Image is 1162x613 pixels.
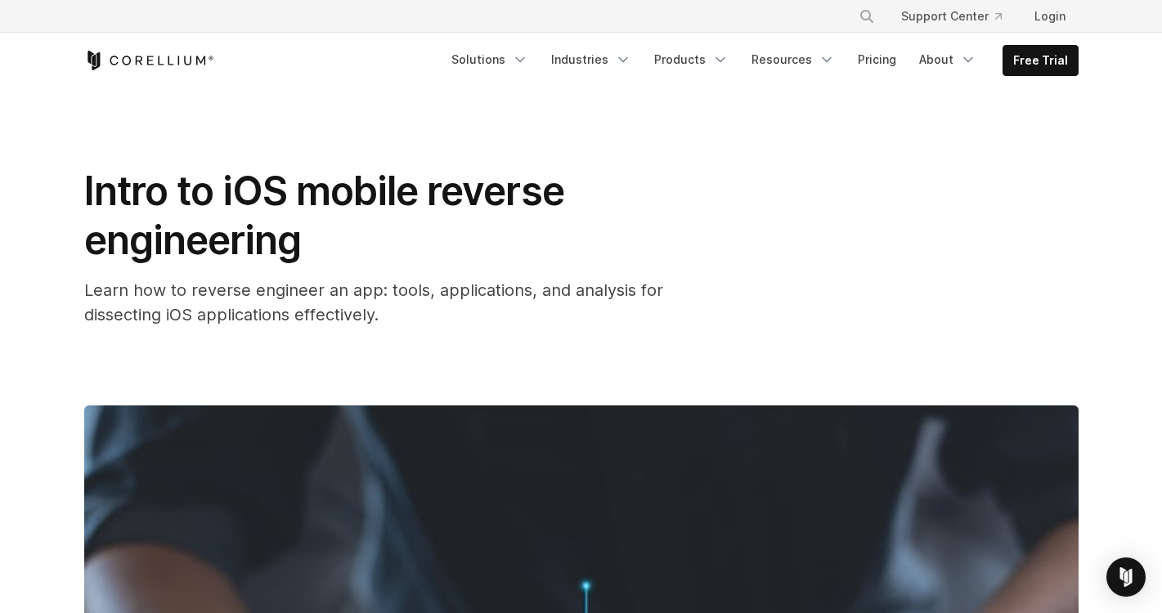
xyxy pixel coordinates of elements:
[1003,46,1078,75] a: Free Trial
[1021,2,1079,31] a: Login
[888,2,1015,31] a: Support Center
[644,45,738,74] a: Products
[742,45,845,74] a: Resources
[848,45,906,74] a: Pricing
[839,2,1079,31] div: Navigation Menu
[84,51,214,70] a: Corellium Home
[84,167,564,264] span: Intro to iOS mobile reverse engineering
[852,2,882,31] button: Search
[541,45,641,74] a: Industries
[1106,557,1146,597] div: Open Intercom Messenger
[442,45,538,74] a: Solutions
[909,45,986,74] a: About
[84,280,663,324] span: Learn how to reverse engineer an app: tools, applications, and analysis for dissecting iOS applic...
[442,45,1079,76] div: Navigation Menu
